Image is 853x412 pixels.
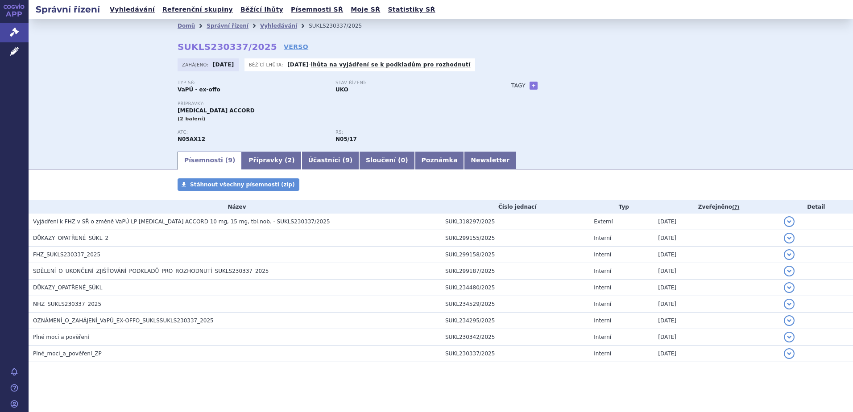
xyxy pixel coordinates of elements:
[441,230,589,247] td: SUKL299155/2025
[213,62,234,68] strong: [DATE]
[178,130,327,135] p: ATC:
[178,178,299,191] a: Stáhnout všechny písemnosti (zip)
[594,284,611,291] span: Interní
[287,61,471,68] p: -
[182,61,210,68] span: Zahájeno:
[654,296,779,313] td: [DATE]
[178,101,493,107] p: Přípravky:
[784,315,795,326] button: detail
[302,152,359,169] a: Účastníci (9)
[359,152,414,169] a: Sloučení (0)
[345,157,350,164] span: 9
[654,313,779,329] td: [DATE]
[335,136,357,142] strong: aripiprazol, p.o.
[654,280,779,296] td: [DATE]
[309,19,373,33] li: SUKLS230337/2025
[178,116,206,122] span: (2 balení)
[284,42,308,51] a: VERSO
[178,136,205,142] strong: ARIPIPRAZOL
[33,251,100,258] span: FHZ_SUKLS230337_2025
[415,152,464,169] a: Poznámka
[784,233,795,243] button: detail
[287,62,309,68] strong: [DATE]
[594,301,611,307] span: Interní
[242,152,301,169] a: Přípravky (2)
[33,284,102,291] span: DŮKAZY_OPATŘENÉ_SÚKL
[441,214,589,230] td: SUKL318297/2025
[441,280,589,296] td: SUKL234480/2025
[441,346,589,362] td: SUKL230337/2025
[441,313,589,329] td: SUKL234295/2025
[178,23,195,29] a: Domů
[178,87,220,93] strong: VaPÚ - ex-offo
[335,87,348,93] strong: UKO
[238,4,286,16] a: Běžící lhůty
[441,329,589,346] td: SUKL230342/2025
[29,200,441,214] th: Název
[511,80,526,91] h3: Tagy
[654,214,779,230] td: [DATE]
[33,268,269,274] span: SDĚLENÍ_O_UKONČENÍ_ZJIŠŤOVÁNÍ_PODKLADŮ_PRO_ROZHODNUTÍ_SUKLS230337_2025
[33,350,102,357] span: Plné_moci_a_pověření_ZP
[311,62,471,68] a: lhůta na vyjádření se k podkladům pro rozhodnutí
[335,80,484,86] p: Stav řízení:
[33,218,330,225] span: Vyjádření k FHZ v SŘ o změně VaPÚ LP ARIPIPRAZOLE ACCORD 10 mg, 15 mg, tbl.nob. - SUKLS230337/2025
[654,263,779,280] td: [DATE]
[441,247,589,263] td: SUKL299158/2025
[784,332,795,342] button: detail
[385,4,438,16] a: Statistiky SŘ
[530,82,538,90] a: +
[178,152,242,169] a: Písemnosti (9)
[33,317,214,324] span: OZNÁMENÍ_O_ZAHÁJENÍ_VaPÚ_EX-OFFO_SUKLSSUKLS230337_2025
[732,204,739,210] abbr: (?)
[654,200,779,214] th: Zveřejněno
[441,200,589,214] th: Číslo jednací
[594,268,611,274] span: Interní
[654,247,779,263] td: [DATE]
[784,266,795,276] button: detail
[178,107,255,114] span: [MEDICAL_DATA] ACCORD
[594,317,611,324] span: Interní
[441,296,589,313] td: SUKL234529/2025
[464,152,516,169] a: Newsletter
[654,230,779,247] td: [DATE]
[33,301,101,307] span: NHZ_SUKLS230337_2025
[784,216,795,227] button: detail
[594,334,611,340] span: Interní
[784,299,795,309] button: detail
[288,4,346,16] a: Písemnosti SŘ
[594,235,611,241] span: Interní
[779,200,853,214] th: Detail
[401,157,405,164] span: 0
[190,181,295,188] span: Stáhnout všechny písemnosti (zip)
[594,350,611,357] span: Interní
[249,61,285,68] span: Běžící lhůta:
[107,4,157,16] a: Vyhledávání
[335,130,484,135] p: RS:
[594,218,613,225] span: Externí
[654,346,779,362] td: [DATE]
[160,4,236,16] a: Referenční skupiny
[348,4,383,16] a: Moje SŘ
[228,157,232,164] span: 9
[207,23,248,29] a: Správní řízení
[288,157,292,164] span: 2
[441,263,589,280] td: SUKL299187/2025
[33,235,108,241] span: DŮKAZY_OPATŘENÉ_SÚKL_2
[589,200,654,214] th: Typ
[178,80,327,86] p: Typ SŘ:
[29,3,107,16] h2: Správní řízení
[784,348,795,359] button: detail
[594,251,611,258] span: Interní
[654,329,779,346] td: [DATE]
[33,334,89,340] span: Plné moci a pověření
[784,249,795,260] button: detail
[260,23,297,29] a: Vyhledávání
[178,41,277,52] strong: SUKLS230337/2025
[784,282,795,293] button: detail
